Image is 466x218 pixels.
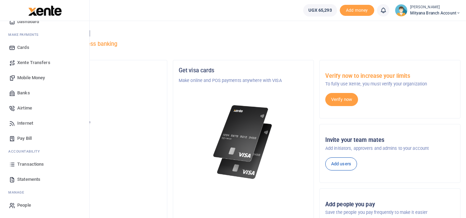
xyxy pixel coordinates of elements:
img: logo-large [28,6,62,16]
p: Save the people you pay frequently to make it easier [325,209,455,216]
small: [PERSON_NAME] [410,4,460,10]
span: Statements [17,176,40,183]
a: logo-small logo-large logo-large [28,8,62,13]
a: People [6,198,84,213]
a: Mobile Money [6,70,84,85]
p: Your current account balance [32,119,161,126]
a: Internet [6,116,84,131]
a: Banks [6,85,84,101]
li: Wallet ballance [300,4,340,17]
h5: Welcome to better business banking [26,41,460,48]
p: Tugende Limited [32,77,161,84]
span: Cards [17,44,29,51]
span: Pay Bill [17,135,32,142]
a: Cards [6,40,84,55]
span: Banks [17,90,30,96]
a: UGX 65,293 [303,4,337,17]
p: Add initiators, approvers and admins to your account [325,145,455,152]
h5: Organization [32,67,161,74]
span: anage [12,190,24,195]
a: Xente Transfers [6,55,84,70]
img: xente-_physical_cards.png [211,101,276,184]
p: Make online and POS payments anywhere with VISA [179,77,308,84]
a: Transactions [6,157,84,172]
span: Add money [340,5,374,16]
span: Airtime [17,105,32,112]
span: Internet [17,120,33,127]
h5: Verify now to increase your limits [325,73,455,80]
h5: Account [32,94,161,101]
p: To fully use Xente, you must verify your organization [325,81,455,87]
span: countability [13,149,40,154]
span: Mobile Money [17,74,45,81]
span: Xente Transfers [17,59,50,66]
li: Ac [6,146,84,157]
span: Mityana Branch Account [410,10,460,16]
li: M [6,29,84,40]
a: Verify now [325,93,358,106]
a: Add money [340,7,374,12]
li: M [6,187,84,198]
h5: UGX 65,293 [32,128,161,135]
a: Airtime [6,101,84,116]
a: profile-user [PERSON_NAME] Mityana Branch Account [395,4,460,17]
a: Add users [325,157,357,170]
h4: Hello [PERSON_NAME] [26,30,460,37]
span: ake Payments [12,32,39,37]
span: Dashboard [17,18,39,25]
li: Toup your wallet [340,5,374,16]
a: Statements [6,172,84,187]
img: profile-user [395,4,407,17]
h5: Get visa cards [179,67,308,74]
a: Pay Bill [6,131,84,146]
a: Dashboard [6,14,84,29]
p: Mityana Branch Account [32,104,161,111]
span: People [17,202,31,209]
h5: Invite your team mates [325,137,455,144]
span: UGX 65,293 [308,7,332,14]
span: Transactions [17,161,44,168]
h5: Add people you pay [325,201,455,208]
